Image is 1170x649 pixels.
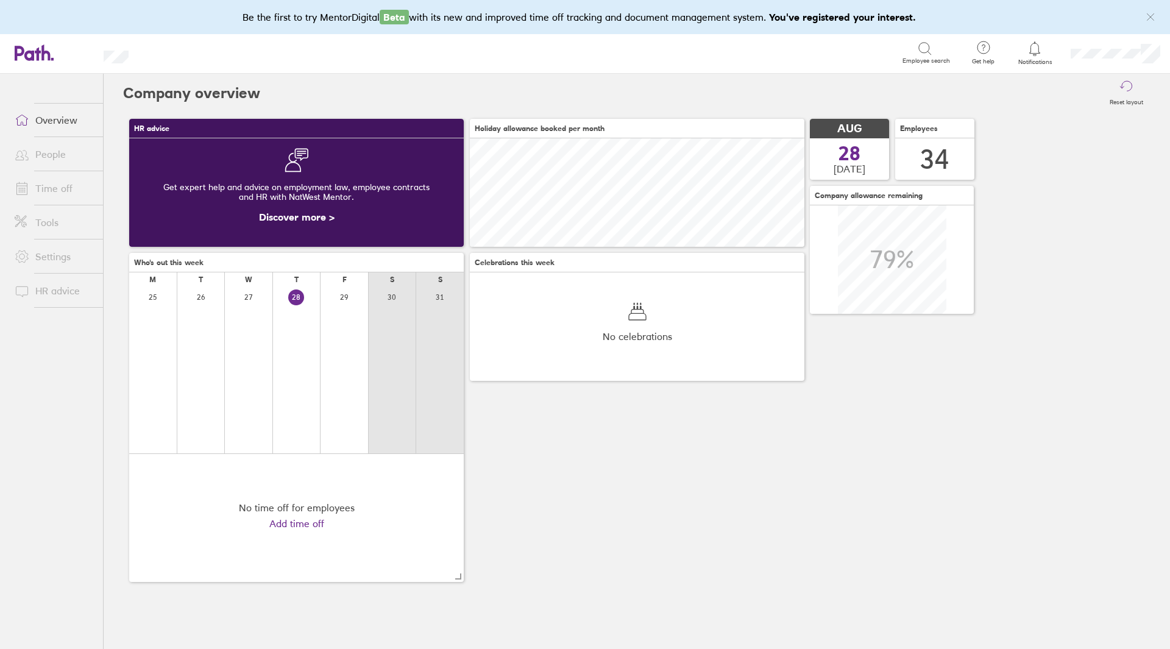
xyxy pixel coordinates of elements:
[815,191,923,200] span: Company allowance remaining
[5,210,103,235] a: Tools
[1015,40,1055,66] a: Notifications
[603,331,672,342] span: No celebrations
[199,275,203,284] div: T
[342,275,347,284] div: F
[5,244,103,269] a: Settings
[920,144,949,175] div: 34
[259,211,335,223] a: Discover more >
[380,10,409,24] span: Beta
[475,124,604,133] span: Holiday allowance booked per month
[294,275,299,284] div: T
[1102,95,1150,106] label: Reset layout
[438,275,442,284] div: S
[123,74,260,113] h2: Company overview
[390,275,394,284] div: S
[5,278,103,303] a: HR advice
[134,124,169,133] span: HR advice
[139,172,454,211] div: Get expert help and advice on employment law, employee contracts and HR with NatWest Mentor.
[243,10,928,24] div: Be the first to try MentorDigital with its new and improved time off tracking and document manage...
[1015,59,1055,66] span: Notifications
[269,518,324,529] a: Add time off
[834,163,865,174] span: [DATE]
[134,258,204,267] span: Who's out this week
[902,57,950,65] span: Employee search
[963,58,1003,65] span: Get help
[769,11,916,23] b: You've registered your interest.
[475,258,555,267] span: Celebrations this week
[5,176,103,200] a: Time off
[5,108,103,132] a: Overview
[900,124,938,133] span: Employees
[837,122,862,135] span: AUG
[161,47,193,58] div: Search
[239,502,355,513] div: No time off for employees
[149,275,156,284] div: M
[838,144,860,163] span: 28
[245,275,252,284] div: W
[1102,74,1150,113] button: Reset layout
[5,142,103,166] a: People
